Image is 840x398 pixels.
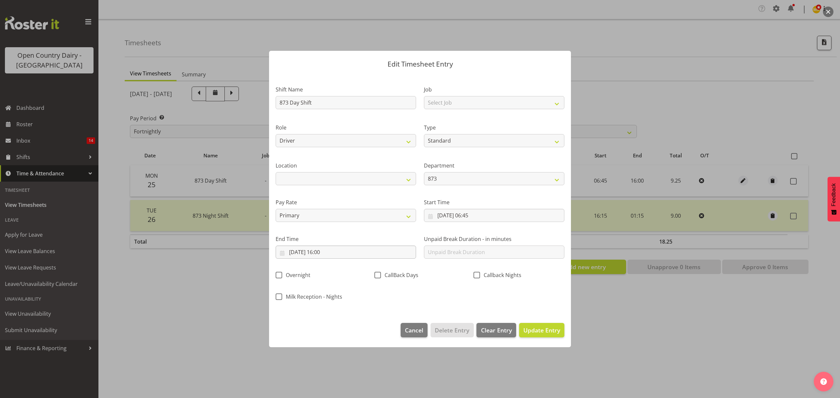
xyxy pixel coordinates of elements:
span: CallBack Days [381,272,418,278]
button: Update Entry [519,323,564,337]
button: Clear Entry [476,323,516,337]
button: Cancel [401,323,428,337]
label: Start Time [424,198,564,206]
span: Overnight [282,272,310,278]
img: help-xxl-2.png [820,378,827,385]
label: Pay Rate [276,198,416,206]
input: Click to select... [424,209,564,222]
label: Shift Name [276,86,416,93]
button: Delete Entry [430,323,473,337]
label: Location [276,162,416,169]
label: Department [424,162,564,169]
p: Edit Timesheet Entry [276,61,564,68]
input: Click to select... [276,246,416,259]
label: Type [424,124,564,131]
input: Shift Name [276,96,416,109]
span: Clear Entry [481,326,512,334]
span: Update Entry [523,326,560,334]
span: Callback Nights [480,272,521,278]
span: Feedback [831,183,837,206]
label: Job [424,86,564,93]
label: Unpaid Break Duration - in minutes [424,235,564,243]
span: Delete Entry [435,326,469,334]
button: Feedback - Show survey [828,177,840,221]
span: Milk Reception - Nights [282,293,342,300]
label: Role [276,124,416,131]
label: End Time [276,235,416,243]
span: Cancel [405,326,423,334]
input: Unpaid Break Duration [424,246,564,259]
